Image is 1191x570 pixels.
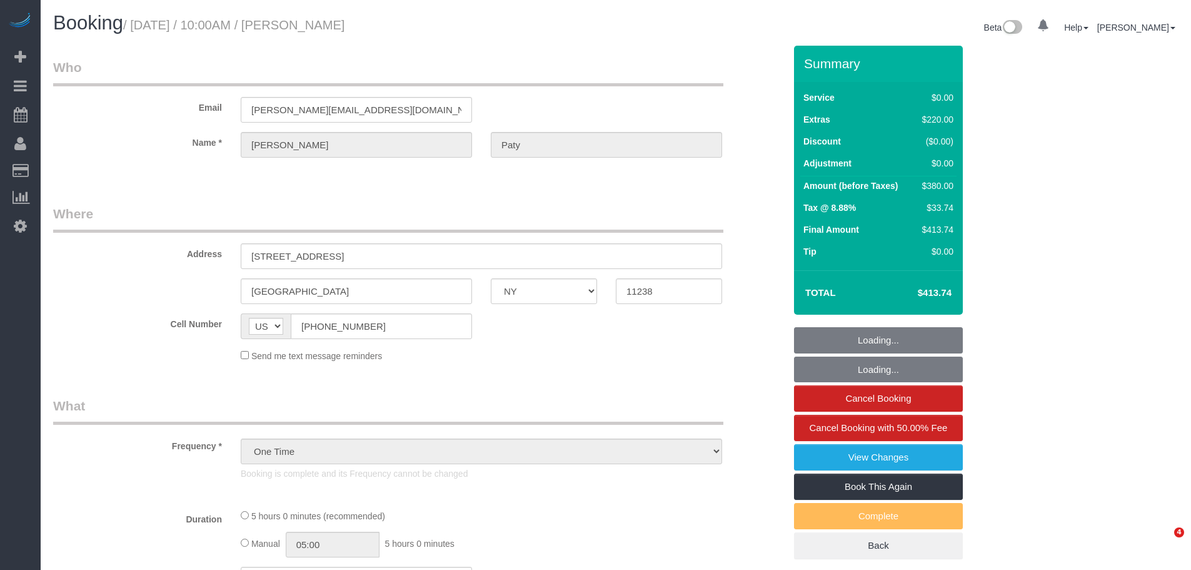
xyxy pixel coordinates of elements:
[917,113,953,126] div: $220.00
[8,13,33,30] img: Automaid Logo
[44,243,231,260] label: Address
[241,132,472,158] input: First Name
[44,313,231,330] label: Cell Number
[44,509,231,526] label: Duration
[984,23,1023,33] a: Beta
[616,278,722,304] input: Zip Code
[880,288,952,298] h4: $413.74
[385,539,455,549] span: 5 hours 0 minutes
[803,180,898,192] label: Amount (before Taxes)
[917,201,953,214] div: $33.74
[241,97,472,123] input: Email
[803,201,856,214] label: Tax @ 8.88%
[803,113,830,126] label: Extras
[803,223,859,236] label: Final Amount
[241,467,722,480] p: Booking is complete and its Frequency cannot be changed
[810,422,948,433] span: Cancel Booking with 50.00% Fee
[794,385,963,412] a: Cancel Booking
[917,245,953,258] div: $0.00
[917,157,953,170] div: $0.00
[805,287,836,298] strong: Total
[803,157,852,170] label: Adjustment
[53,397,723,425] legend: What
[53,58,723,86] legend: Who
[53,12,123,34] span: Booking
[1002,20,1022,36] img: New interface
[251,351,382,361] span: Send me text message reminders
[1148,527,1178,557] iframe: Intercom live chat
[53,205,723,233] legend: Where
[251,539,280,549] span: Manual
[917,135,953,148] div: ($0.00)
[794,415,963,441] a: Cancel Booking with 50.00% Fee
[1097,23,1175,33] a: [PERSON_NAME]
[1174,527,1184,537] span: 4
[794,444,963,471] a: View Changes
[44,435,231,452] label: Frequency *
[803,135,841,148] label: Discount
[1064,23,1088,33] a: Help
[917,223,953,236] div: $413.74
[241,278,472,304] input: City
[917,180,953,192] div: $380.00
[491,132,722,158] input: Last Name
[251,511,385,521] span: 5 hours 0 minutes (recommended)
[917,91,953,104] div: $0.00
[291,313,472,339] input: Cell Number
[803,245,817,258] label: Tip
[803,91,835,104] label: Service
[794,532,963,559] a: Back
[44,97,231,114] label: Email
[804,56,957,71] h3: Summary
[123,18,344,32] small: / [DATE] / 10:00AM / [PERSON_NAME]
[44,132,231,149] label: Name *
[794,474,963,500] a: Book This Again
